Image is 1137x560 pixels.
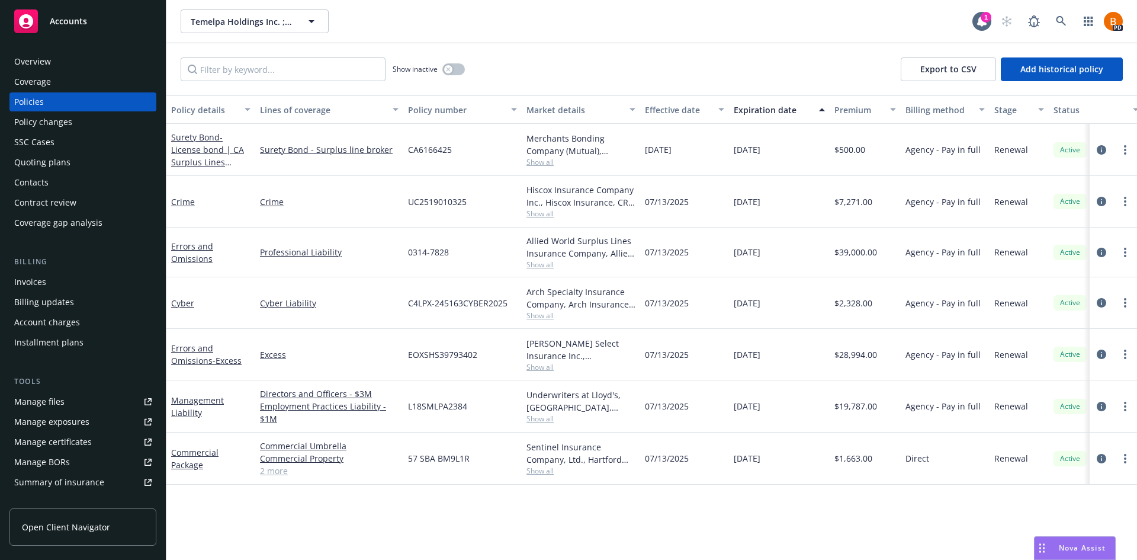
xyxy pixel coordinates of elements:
a: more [1118,452,1132,466]
span: 07/13/2025 [645,452,689,465]
span: $28,994.00 [834,348,877,361]
span: Add historical policy [1020,63,1103,75]
div: Stage [994,104,1031,116]
button: Temelpa Holdings Inc. ; Rainbow MGA Insurance Agency, Inc. [181,9,329,33]
a: Policy changes [9,113,156,132]
div: Contacts [14,173,49,192]
span: [DATE] [734,297,760,309]
div: Policy number [408,104,504,116]
a: circleInformation [1094,452,1109,466]
span: Agency - Pay in full [905,196,981,208]
span: $7,271.00 [834,196,872,208]
div: 1 [981,12,991,23]
span: Agency - Pay in full [905,400,981,412]
button: Add historical policy [1001,57,1123,81]
a: Cyber [171,297,194,309]
span: Active [1058,297,1082,308]
span: Nova Assist [1059,543,1106,553]
div: Manage certificates [14,433,92,452]
span: Active [1058,453,1082,464]
span: Open Client Navigator [22,521,110,533]
a: Overview [9,52,156,71]
a: circleInformation [1094,347,1109,361]
span: Show all [526,466,635,476]
a: Policies [9,92,156,111]
span: Agency - Pay in full [905,348,981,361]
div: Premium [834,104,883,116]
a: circleInformation [1094,296,1109,310]
span: EOXSHS39793402 [408,348,477,361]
a: Commercial Umbrella [260,440,399,452]
span: Renewal [994,143,1028,156]
span: 0314-7828 [408,246,449,258]
span: Active [1058,247,1082,258]
a: Search [1049,9,1073,33]
span: 07/13/2025 [645,400,689,412]
span: Renewal [994,246,1028,258]
span: Show all [526,414,635,424]
span: 07/13/2025 [645,246,689,258]
input: Filter by keyword... [181,57,386,81]
button: Premium [830,95,901,124]
a: Errors and Omissions [171,343,242,366]
div: SSC Cases [14,133,54,152]
span: Renewal [994,400,1028,412]
span: Show all [526,311,635,321]
div: Status [1054,104,1126,116]
span: [DATE] [645,143,672,156]
a: Employment Practices Liability - $1M [260,400,399,425]
a: Account charges [9,313,156,332]
button: Policy number [403,95,522,124]
a: Commercial Property [260,452,399,465]
div: Arch Specialty Insurance Company, Arch Insurance Company, CRC Group [526,286,635,311]
a: Contacts [9,173,156,192]
a: Surety Bond - Surplus line broker [260,143,399,156]
div: Account charges [14,313,80,332]
span: Agency - Pay in full [905,297,981,309]
a: Accounts [9,5,156,38]
div: Tools [9,376,156,388]
a: Start snowing [995,9,1019,33]
div: Merchants Bonding Company (Mutual), Merchants Bonding Company [526,132,635,157]
a: Management Liability [171,395,224,418]
div: Expiration date [734,104,812,116]
a: more [1118,399,1132,414]
span: 07/13/2025 [645,297,689,309]
a: Cyber Liability [260,297,399,309]
div: Quoting plans [14,153,70,172]
span: Agency - Pay in full [905,246,981,258]
div: [PERSON_NAME] Select Insurance Inc., [PERSON_NAME] Insurance Group, Ltd., CRC Group [526,337,635,362]
a: more [1118,194,1132,209]
span: Show inactive [393,64,438,74]
span: $500.00 [834,143,865,156]
span: C4LPX-245163CYBER2025 [408,297,508,309]
span: Show all [526,157,635,167]
a: more [1118,245,1132,260]
button: Lines of coverage [255,95,403,124]
a: Coverage [9,72,156,91]
a: Errors and Omissions [171,241,213,264]
a: circleInformation [1094,399,1109,414]
a: Report a Bug [1022,9,1046,33]
div: Policy changes [14,113,72,132]
a: Manage BORs [9,453,156,472]
a: Invoices [9,273,156,292]
button: Effective date [640,95,729,124]
div: Contract review [14,193,76,212]
a: Manage exposures [9,412,156,431]
a: Coverage gap analysis [9,213,156,232]
button: Policy details [166,95,255,124]
span: $39,000.00 [834,246,877,258]
a: circleInformation [1094,245,1109,260]
div: Overview [14,52,51,71]
span: Temelpa Holdings Inc. ; Rainbow MGA Insurance Agency, Inc. [191,15,293,28]
span: 57 SBA BM9L1R [408,452,470,465]
div: Hiscox Insurance Company Inc., Hiscox Insurance, CRC Group [526,184,635,209]
div: Effective date [645,104,711,116]
a: Directors and Officers - $3M [260,388,399,400]
span: Export to CSV [920,63,977,75]
div: Underwriters at Lloyd's, [GEOGRAPHIC_DATA], [PERSON_NAME] of London, CRC Group [526,389,635,414]
a: Crime [260,196,399,208]
span: [DATE] [734,196,760,208]
span: Active [1058,145,1082,155]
